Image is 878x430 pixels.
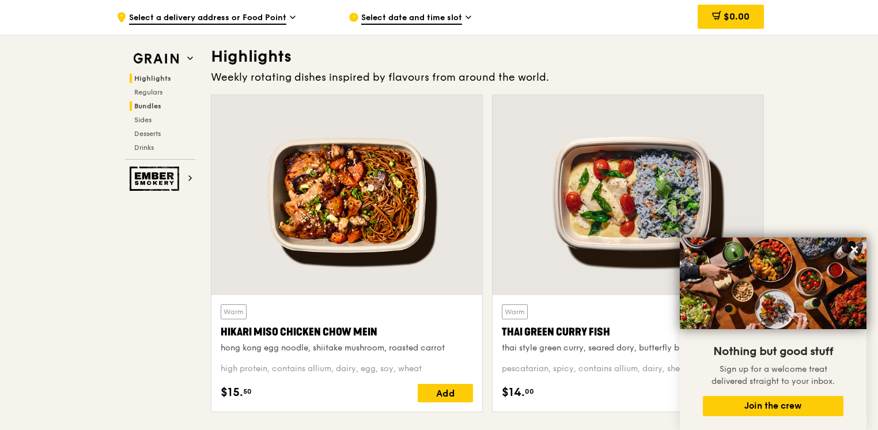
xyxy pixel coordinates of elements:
[221,324,473,340] div: Hikari Miso Chicken Chow Mein
[243,387,252,396] span: 50
[134,74,171,82] span: Highlights
[221,304,247,319] div: Warm
[134,102,161,110] span: Bundles
[134,130,161,138] span: Desserts
[221,384,243,401] span: $15.
[502,324,754,340] div: Thai Green Curry Fish
[134,144,154,152] span: Drinks
[703,396,843,416] button: Join the crew
[221,363,473,375] div: high protein, contains allium, dairy, egg, soy, wheat
[211,69,764,85] div: Weekly rotating dishes inspired by flavours from around the world.
[361,12,462,25] span: Select date and time slot
[502,363,754,375] div: pescatarian, spicy, contains allium, dairy, shellfish, soy, wheat
[502,384,525,401] span: $14.
[130,48,183,69] img: Grain web logo
[129,12,286,25] span: Select a delivery address or Food Point
[724,11,750,22] span: $0.00
[502,342,754,354] div: thai style green curry, seared dory, butterfly blue pea rice
[134,116,152,124] span: Sides
[680,237,866,329] img: DSC07876-Edit02-Large.jpeg
[713,345,833,359] span: Nothing but good stuff
[845,240,864,259] button: Close
[134,88,162,96] span: Regulars
[221,342,473,354] div: hong kong egg noodle, shiitake mushroom, roasted carrot
[712,364,835,386] span: Sign up for a welcome treat delivered straight to your inbox.
[418,384,473,402] div: Add
[525,387,534,396] span: 00
[502,304,528,319] div: Warm
[211,46,764,67] h3: Highlights
[130,167,183,191] img: Ember Smokery web logo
